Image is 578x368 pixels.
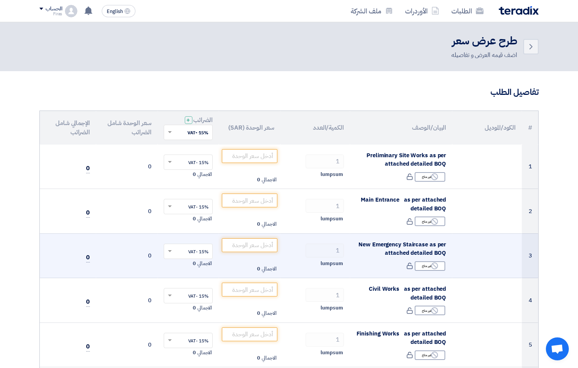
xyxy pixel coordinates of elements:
[40,111,96,145] th: الإجمالي شامل الضرائب
[399,2,445,20] a: الأوردرات
[369,285,446,302] span: Civil Works as per attached detailed BOQ
[522,189,538,234] td: 2
[222,149,277,163] input: أدخل سعر الوحدة
[257,354,260,362] span: 0
[219,111,280,145] th: سعر الوحدة (SAR)
[96,189,158,234] td: 0
[499,6,539,15] img: Teradix logo
[321,215,343,223] span: lumpsum
[164,199,213,214] ng-select: VAT
[193,215,196,223] span: 0
[280,111,350,145] th: الكمية/العدد
[164,155,213,170] ng-select: VAT
[350,111,453,145] th: البيان/الوصف
[306,333,344,347] input: RFQ_STEP1.ITEMS.2.AMOUNT_TITLE
[193,171,196,178] span: 0
[366,151,446,168] span: Preliminary Site Works as per attached detailed BOQ
[361,195,446,213] span: Main Entrance as per attached detailed BOQ
[415,172,445,182] div: غير متاح
[222,238,277,252] input: أدخل سعر الوحدة
[522,233,538,278] td: 3
[415,350,445,360] div: غير متاح
[262,354,276,362] span: الاجمالي
[164,244,213,259] ng-select: VAT
[257,220,260,228] span: 0
[222,327,277,341] input: أدخل سعر الوحدة
[86,164,90,173] span: 0
[522,111,538,145] th: #
[452,111,522,145] th: الكود/الموديل
[321,171,343,178] span: lumpsum
[306,155,344,168] input: RFQ_STEP1.ITEMS.2.AMOUNT_TITLE
[522,322,538,367] td: 5
[102,5,135,17] button: English
[321,304,343,312] span: lumpsum
[415,217,445,226] div: غير متاح
[306,288,344,302] input: RFQ_STEP1.ITEMS.2.AMOUNT_TITLE
[522,145,538,189] td: 1
[65,5,77,17] img: profile_test.png
[164,288,213,303] ng-select: VAT
[193,260,196,267] span: 0
[96,111,158,145] th: سعر الوحدة شامل الضرائب
[39,86,539,98] h3: تفاصيل الطلب
[546,337,569,360] a: دردشة مفتوحة
[222,194,277,207] input: أدخل سعر الوحدة
[262,265,276,273] span: الاجمالي
[86,253,90,262] span: 0
[96,233,158,278] td: 0
[193,349,196,357] span: 0
[222,283,277,296] input: أدخل سعر الوحدة
[306,244,344,257] input: RFQ_STEP1.ITEMS.2.AMOUNT_TITLE
[186,116,190,125] span: +
[197,171,212,178] span: الاجمالي
[96,278,158,323] td: 0
[158,111,219,145] th: الضرائب
[96,322,158,367] td: 0
[262,176,276,184] span: الاجمالي
[358,240,446,257] span: New Emergency Staircase as per attached detailed BOQ
[197,349,212,357] span: الاجمالي
[193,304,196,312] span: 0
[522,278,538,323] td: 4
[345,2,399,20] a: ملف الشركة
[197,260,212,267] span: الاجمالي
[415,261,445,271] div: غير متاح
[451,34,517,49] h2: طرح عرض سعر
[257,265,260,273] span: 0
[107,9,123,14] span: English
[262,220,276,228] span: الاجمالي
[451,50,517,60] div: اضف قيمه العرض و تفاصيله
[96,145,158,189] td: 0
[321,260,343,267] span: lumpsum
[86,342,90,352] span: 0
[257,176,260,184] span: 0
[257,309,260,317] span: 0
[197,215,212,223] span: الاجمالي
[262,309,276,317] span: الاجمالي
[197,304,212,312] span: الاجمالي
[357,329,446,347] span: Finishing Works as per attached detailed BOQ
[46,6,62,12] div: الحساب
[39,12,62,16] div: Firas
[306,199,344,213] input: RFQ_STEP1.ITEMS.2.AMOUNT_TITLE
[164,333,213,348] ng-select: VAT
[321,349,343,357] span: lumpsum
[415,306,445,315] div: غير متاح
[445,2,490,20] a: الطلبات
[86,208,90,218] span: 0
[86,297,90,307] span: 0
